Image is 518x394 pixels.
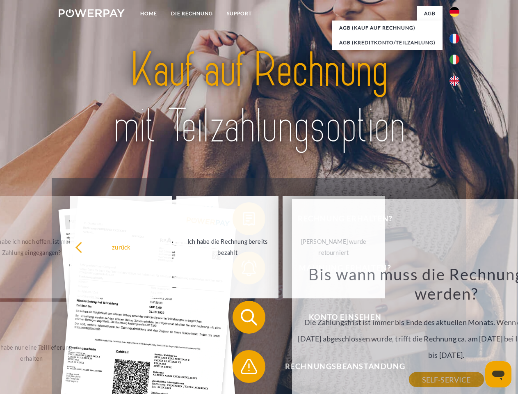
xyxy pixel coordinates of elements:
img: de [450,7,459,17]
img: qb_search.svg [239,307,259,328]
img: it [450,55,459,64]
button: Rechnungsbeanstandung [233,350,446,383]
a: agb [417,6,443,21]
div: zurück [75,241,167,252]
a: AGB (Kauf auf Rechnung) [332,21,443,35]
a: SELF-SERVICE [409,372,484,387]
div: Ich habe die Rechnung bereits bezahlt [181,236,274,258]
a: AGB (Kreditkonto/Teilzahlung) [332,35,443,50]
img: qb_warning.svg [239,356,259,377]
iframe: Schaltfläche zum Öffnen des Messaging-Fensters [485,361,511,387]
a: SUPPORT [220,6,259,21]
button: Konto einsehen [233,301,446,334]
img: fr [450,34,459,44]
img: logo-powerpay-white.svg [59,9,125,17]
a: Home [133,6,164,21]
a: DIE RECHNUNG [164,6,220,21]
img: title-powerpay_de.svg [78,39,440,157]
img: en [450,76,459,86]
